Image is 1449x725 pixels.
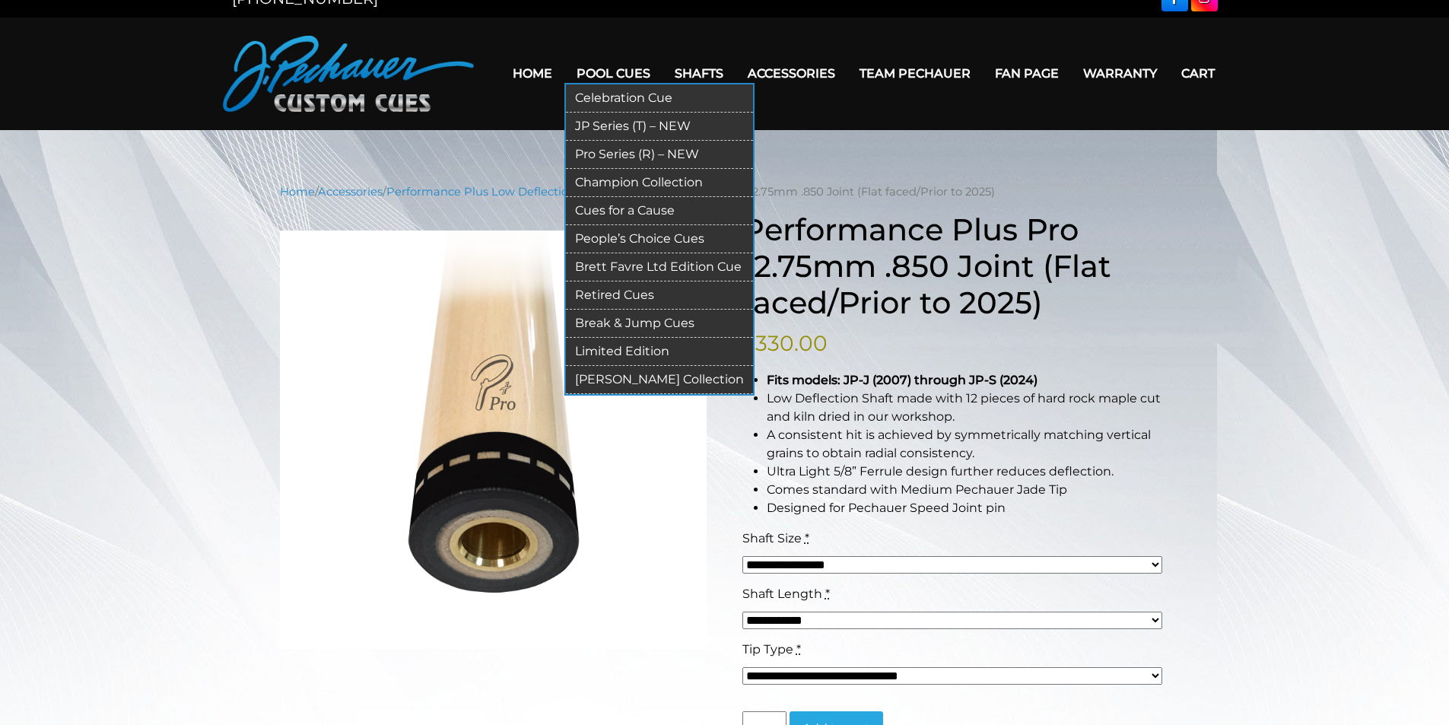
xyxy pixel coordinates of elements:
span: Tip Type [742,642,793,657]
a: Brett Favre Ltd Edition Cue [566,253,753,281]
h1: Performance Plus Pro 12.75mm .850 Joint (Flat faced/Prior to 2025) [742,211,1170,321]
a: Break & Jump Cues [566,310,753,338]
a: Celebration Cue [566,84,753,113]
bdi: 330.00 [742,330,828,356]
a: Cart [1169,54,1227,93]
li: Designed for Pechauer Speed Joint pin [767,499,1170,517]
li: A consistent hit is achieved by symmetrically matching vertical grains to obtain radial consistency. [767,426,1170,463]
a: Shafts [663,54,736,93]
a: Accessories [318,185,383,199]
nav: Breadcrumb [280,183,1170,200]
a: Pool Cues [564,54,663,93]
abbr: required [825,587,830,601]
a: JP Series (T) – NEW [566,113,753,141]
a: Home [500,54,564,93]
a: Cues for a Cause [566,197,753,225]
a: Fan Page [983,54,1071,93]
span: Shaft Size [742,531,802,545]
img: jp-pro.png [280,231,707,649]
a: Limited Edition [566,338,753,366]
a: Champion Collection [566,169,753,197]
li: Low Deflection Shaft made with 12 pieces of hard rock maple cut and kiln dried in our workshop. [767,390,1170,426]
a: Performance Plus Low Deflection Shafts [386,185,614,199]
a: People’s Choice Cues [566,225,753,253]
a: [PERSON_NAME] Collection [566,366,753,394]
span: Shaft Length [742,587,822,601]
a: Team Pechauer [847,54,983,93]
abbr: required [796,642,801,657]
a: Accessories [736,54,847,93]
li: Ultra Light 5/8” Ferrule design further reduces deflection. [767,463,1170,481]
img: Pechauer Custom Cues [223,36,474,112]
a: Warranty [1071,54,1169,93]
a: Pro Series (R) – NEW [566,141,753,169]
a: Home [280,185,315,199]
a: Retired Cues [566,281,753,310]
abbr: required [805,531,809,545]
strong: Fits models: JP-J (2007) through JP-S (2024) [767,373,1037,387]
li: Comes standard with Medium Pechauer Jade Tip [767,481,1170,499]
